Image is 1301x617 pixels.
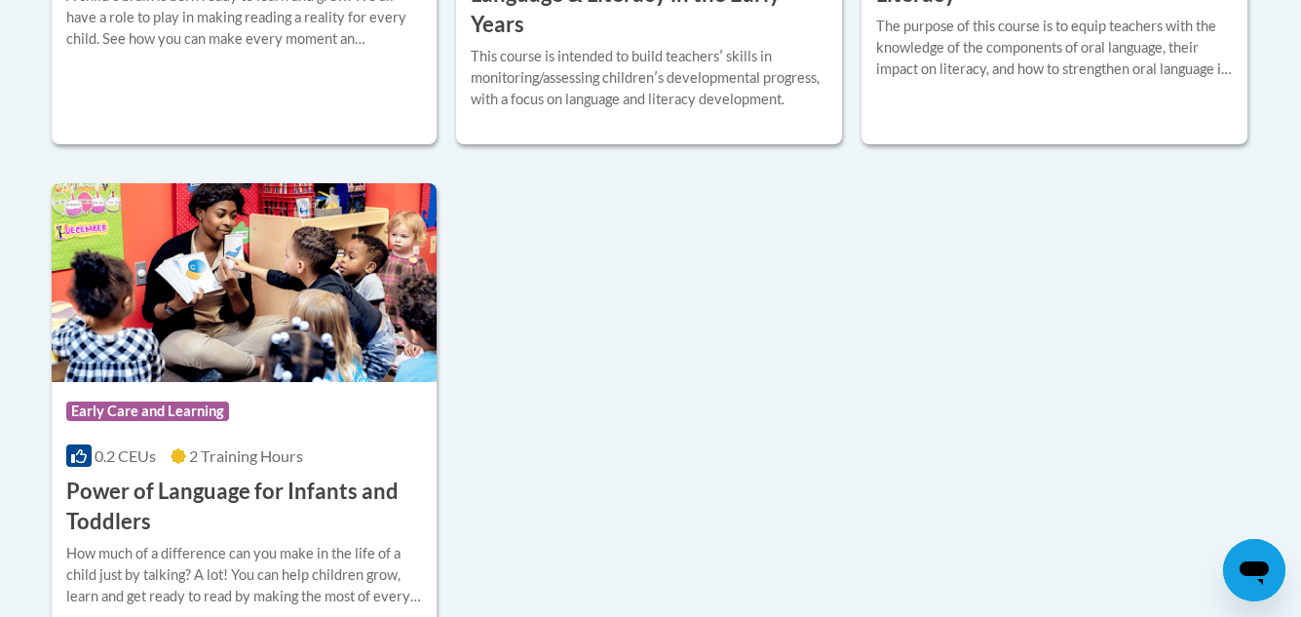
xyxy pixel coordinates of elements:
[471,46,827,110] div: This course is intended to build teachersʹ skills in monitoring/assessing childrenʹs developmenta...
[66,402,229,421] span: Early Care and Learning
[66,543,423,607] div: How much of a difference can you make in the life of a child just by talking? A lot! You can help...
[66,477,423,537] h3: Power of Language for Infants and Toddlers
[1223,539,1285,601] iframe: Button to launch messaging window, conversation in progress
[95,446,156,465] span: 0.2 CEUs
[876,16,1233,80] div: The purpose of this course is to equip teachers with the knowledge of the components of oral lang...
[52,183,438,382] img: Course Logo
[189,446,303,465] span: 2 Training Hours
